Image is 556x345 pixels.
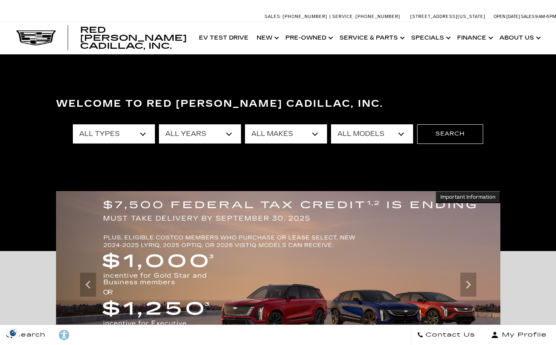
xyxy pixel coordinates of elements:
[4,329,22,337] section: Click to Open Cookie Consent Modal
[283,14,327,19] span: [PHONE_NUMBER]
[159,124,241,144] select: Filter by year
[453,22,496,54] a: Finance
[407,22,453,54] a: Specials
[332,14,354,19] span: Service:
[16,30,56,46] img: Cadillac Dark Logo with Cadillac White Text
[73,124,155,144] select: Filter by type
[535,14,556,19] span: 9 AM-6 PM
[410,14,486,19] a: [STREET_ADDRESS][US_STATE]
[521,14,535,19] span: Sales:
[245,124,327,144] select: Filter by make
[265,14,329,19] a: Sales: [PHONE_NUMBER]
[80,26,187,50] a: Red [PERSON_NAME] Cadillac, Inc.
[494,14,520,19] span: Open [DATE]
[417,124,483,144] button: Search
[12,329,46,341] span: Search
[331,124,413,144] select: Filter by model
[253,22,281,54] a: New
[265,14,281,19] span: Sales:
[482,325,556,345] button: Open user profile menu
[460,273,476,297] div: Next
[281,22,335,54] a: Pre-Owned
[195,22,253,54] a: EV Test Drive
[335,22,407,54] a: Service & Parts
[496,22,543,54] a: About Us
[355,14,400,19] span: [PHONE_NUMBER]
[80,273,96,297] div: Previous
[436,191,500,203] button: Important Information
[499,329,547,341] span: My Profile
[440,194,496,200] span: Important Information
[4,329,22,337] img: Opt-Out Icon
[80,25,187,51] span: Red [PERSON_NAME] Cadillac, Inc.
[424,329,475,341] span: Contact Us
[329,14,402,19] a: Service: [PHONE_NUMBER]
[411,325,482,345] a: Contact Us
[56,96,500,112] h3: Welcome to Red [PERSON_NAME] Cadillac, Inc.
